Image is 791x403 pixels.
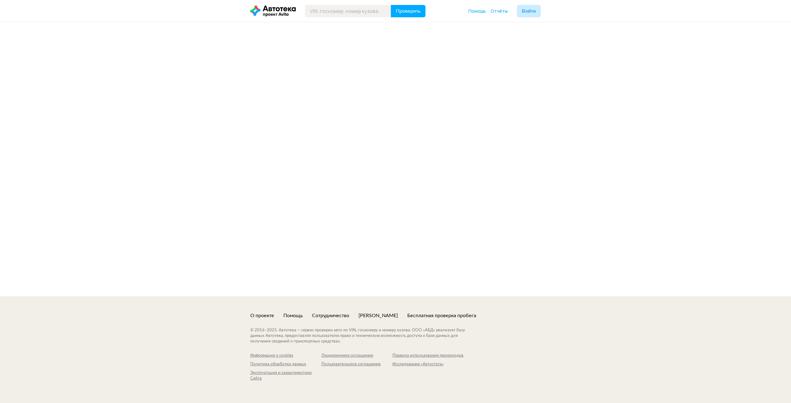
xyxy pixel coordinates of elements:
input: VIN, госномер, номер кузова [305,5,391,17]
a: Политика обработки данных [250,362,321,367]
a: Исследование «Автостата» [392,362,463,367]
a: Пользовательское соглашение [321,362,392,367]
a: Бесплатная проверка пробега [407,312,476,319]
a: О проекте [250,312,274,319]
a: Правила использования промокодов [392,353,463,359]
div: © 2016– 2025 . Автотека — сервис проверки авто по VIN, госномеру и номеру кузова. ООО «АБД» реали... [250,328,477,344]
a: Эксплуатация и характеристики Сайта [250,370,321,381]
a: [PERSON_NAME] [358,312,398,319]
a: Сотрудничество [312,312,349,319]
a: Лицензионное соглашение [321,353,392,359]
button: Проверить [391,5,425,17]
span: Войти [522,9,536,14]
a: Отчёты [491,8,508,14]
a: Информация о cookies [250,353,321,359]
span: Проверить [396,9,421,14]
a: Помощь [283,312,303,319]
a: Помощь [468,8,486,14]
button: Войти [517,5,541,17]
